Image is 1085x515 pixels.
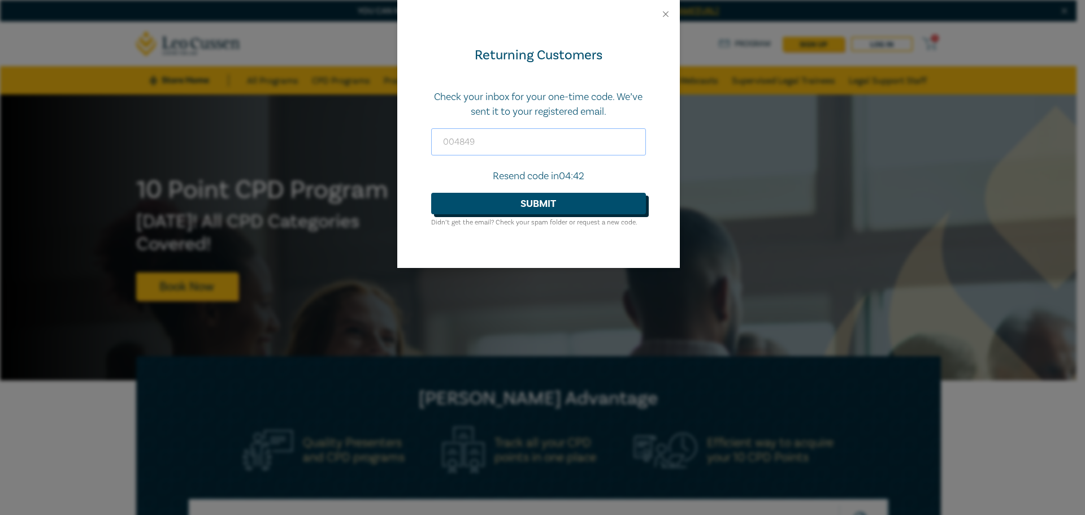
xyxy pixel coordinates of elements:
input: Code [431,128,646,155]
p: Check your inbox for your one-time code. We’ve sent it to your registered email. [431,90,646,119]
p: Resend code in 04:42 [431,169,646,184]
button: Submit [431,193,646,214]
small: Didn’t get the email? Check your spam folder or request a new code. [431,218,637,227]
button: Close [661,9,671,19]
div: Returning Customers [431,46,646,64]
